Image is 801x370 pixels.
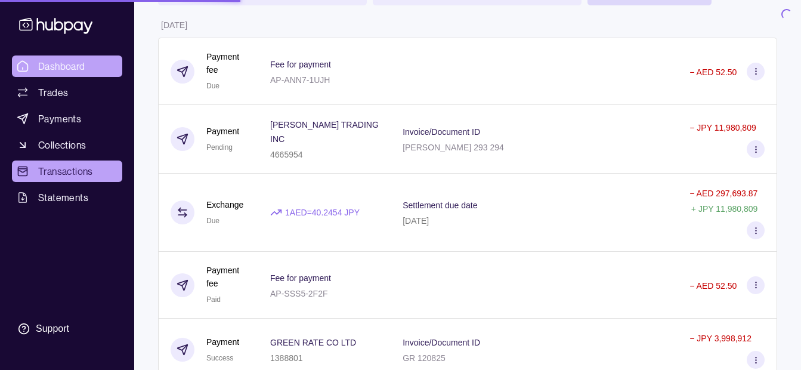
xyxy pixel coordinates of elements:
p: AP-SSS5-2F2F [270,289,327,298]
p: Payment [206,335,239,349]
span: Due [206,217,219,225]
span: Pending [206,143,233,152]
p: − AED 52.50 [689,67,737,77]
span: Due [206,82,219,90]
p: Fee for payment [270,273,331,283]
p: AP-ANN7-1UJH [270,75,330,85]
p: Invoice/Document ID [403,127,480,137]
span: Statements [38,190,88,205]
span: Dashboard [38,59,85,73]
a: Collections [12,134,122,156]
p: GREEN RATE CO LTD [270,338,356,347]
a: Statements [12,187,122,208]
span: Payments [38,112,81,126]
p: GR 120825 [403,353,446,363]
p: [PERSON_NAME] 293 294 [403,143,504,152]
span: Trades [38,85,68,100]
p: Fee for payment [270,60,331,69]
p: − JPY 3,998,912 [689,334,751,343]
p: 4665954 [270,150,303,159]
span: Transactions [38,164,93,178]
span: Success [206,354,233,362]
a: Dashboard [12,55,122,77]
p: − AED 297,693.87 [689,189,757,198]
p: 1 AED = 40.2454 JPY [285,206,360,219]
p: Exchange [206,198,243,211]
p: Payment fee [206,50,246,76]
span: Collections [38,138,86,152]
p: Payment fee [206,264,246,290]
p: [DATE] [161,20,187,30]
p: 1388801 [270,353,303,363]
p: − AED 52.50 [689,281,737,291]
p: Invoice/Document ID [403,338,480,347]
p: [DATE] [403,216,429,226]
p: Payment [206,125,239,138]
p: [PERSON_NAME] TRADING INC [270,120,379,144]
span: Paid [206,295,221,304]
a: Trades [12,82,122,103]
a: Payments [12,108,122,129]
div: Support [36,322,69,335]
p: Settlement due date [403,201,477,210]
a: Transactions [12,161,122,182]
p: + JPY 11,980,809 [691,204,757,214]
a: Support [12,316,122,341]
p: − JPY 11,980,809 [689,123,756,132]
